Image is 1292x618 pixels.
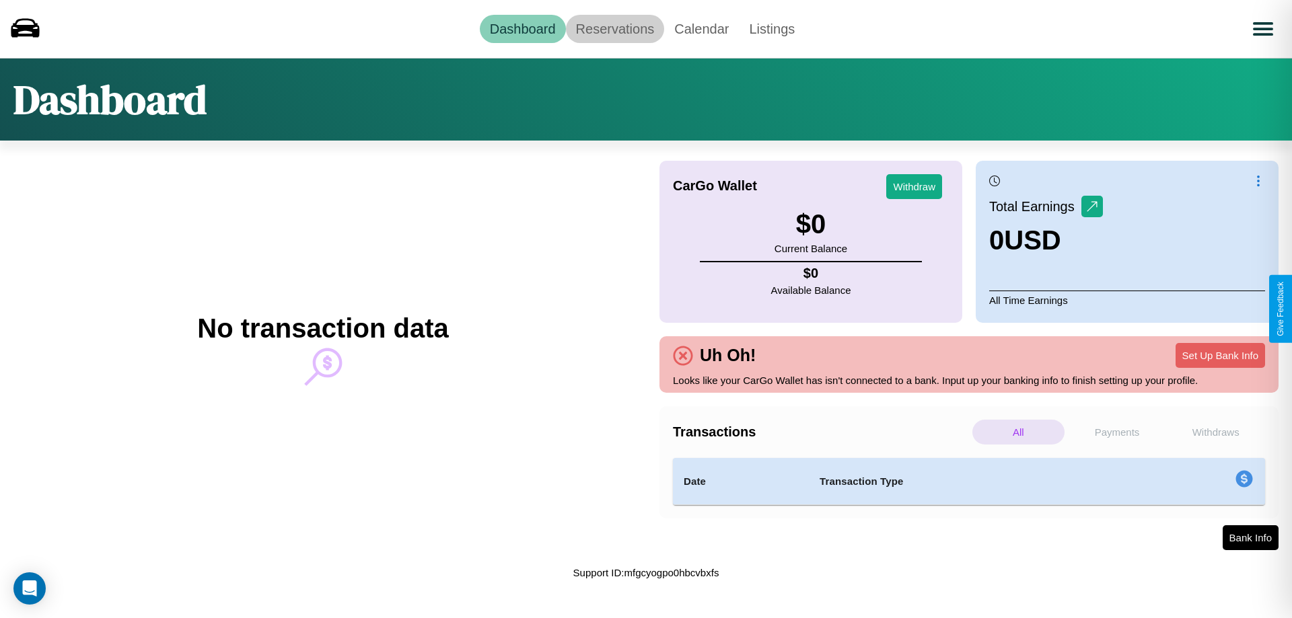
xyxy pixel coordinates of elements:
button: Bank Info [1223,525,1279,550]
button: Set Up Bank Info [1176,343,1265,368]
a: Listings [739,15,805,43]
h4: Uh Oh! [693,346,762,365]
a: Dashboard [480,15,566,43]
p: Payments [1071,420,1163,445]
button: Withdraw [886,174,942,199]
p: Looks like your CarGo Wallet has isn't connected to a bank. Input up your banking info to finish ... [673,371,1265,389]
table: simple table [673,458,1265,505]
h3: $ 0 [775,209,847,239]
h1: Dashboard [13,72,207,127]
p: Current Balance [775,239,847,258]
p: All Time Earnings [989,291,1265,309]
h4: $ 0 [771,266,851,281]
div: Give Feedback [1276,282,1285,336]
h4: Date [684,473,798,490]
p: Total Earnings [989,194,1081,219]
a: Reservations [566,15,665,43]
h2: No transaction data [197,313,448,344]
p: Withdraws [1170,420,1262,445]
h4: CarGo Wallet [673,178,757,194]
div: Open Intercom Messenger [13,572,46,605]
h4: Transactions [673,424,969,440]
p: All [972,420,1065,445]
p: Available Balance [771,281,851,299]
p: Support ID: mfgcyogpo0hbcvbxfs [573,564,719,582]
h4: Transaction Type [820,473,1125,490]
h3: 0 USD [989,225,1103,256]
button: Open menu [1244,10,1282,48]
a: Calendar [664,15,739,43]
